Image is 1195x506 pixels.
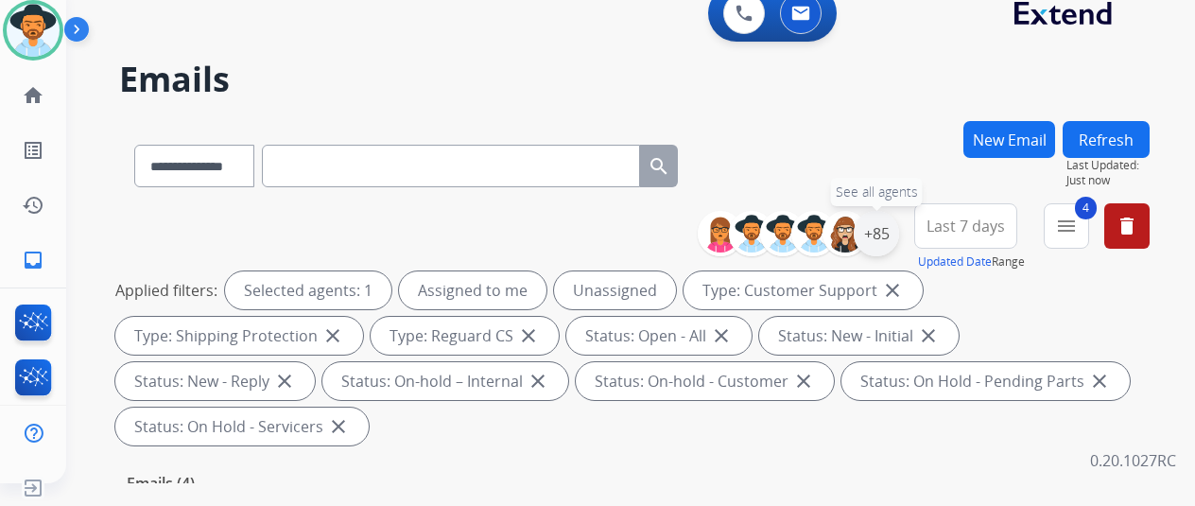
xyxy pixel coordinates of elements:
[22,194,44,217] mat-icon: history
[1055,215,1078,237] mat-icon: menu
[119,472,202,496] p: Emails (4)
[322,362,568,400] div: Status: On-hold – Internal
[22,139,44,162] mat-icon: list_alt
[648,155,670,178] mat-icon: search
[963,121,1055,158] button: New Email
[119,61,1150,98] h2: Emails
[115,317,363,355] div: Type: Shipping Protection
[321,324,344,347] mat-icon: close
[22,84,44,107] mat-icon: home
[759,317,959,355] div: Status: New - Initial
[576,362,834,400] div: Status: On-hold - Customer
[115,362,315,400] div: Status: New - Reply
[684,271,923,309] div: Type: Customer Support
[399,271,546,309] div: Assigned to me
[1066,158,1150,173] span: Last Updated:
[1088,370,1111,393] mat-icon: close
[792,370,815,393] mat-icon: close
[841,362,1130,400] div: Status: On Hold - Pending Parts
[836,183,918,201] span: See all agents
[273,370,296,393] mat-icon: close
[115,408,369,445] div: Status: On Hold - Servicers
[1090,449,1176,472] p: 0.20.1027RC
[918,254,992,270] button: Updated Date
[371,317,559,355] div: Type: Reguard CS
[327,415,350,438] mat-icon: close
[710,324,733,347] mat-icon: close
[517,324,540,347] mat-icon: close
[854,211,899,256] div: +85
[927,222,1005,230] span: Last 7 days
[554,271,676,309] div: Unassigned
[7,4,60,57] img: avatar
[527,370,549,393] mat-icon: close
[225,271,391,309] div: Selected agents: 1
[1044,203,1089,249] button: 4
[1075,197,1097,219] span: 4
[1066,173,1150,188] span: Just now
[917,324,940,347] mat-icon: close
[918,253,1025,270] span: Range
[115,279,217,302] p: Applied filters:
[566,317,752,355] div: Status: Open - All
[1063,121,1150,158] button: Refresh
[914,203,1017,249] button: Last 7 days
[22,249,44,271] mat-icon: inbox
[881,279,904,302] mat-icon: close
[1116,215,1138,237] mat-icon: delete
